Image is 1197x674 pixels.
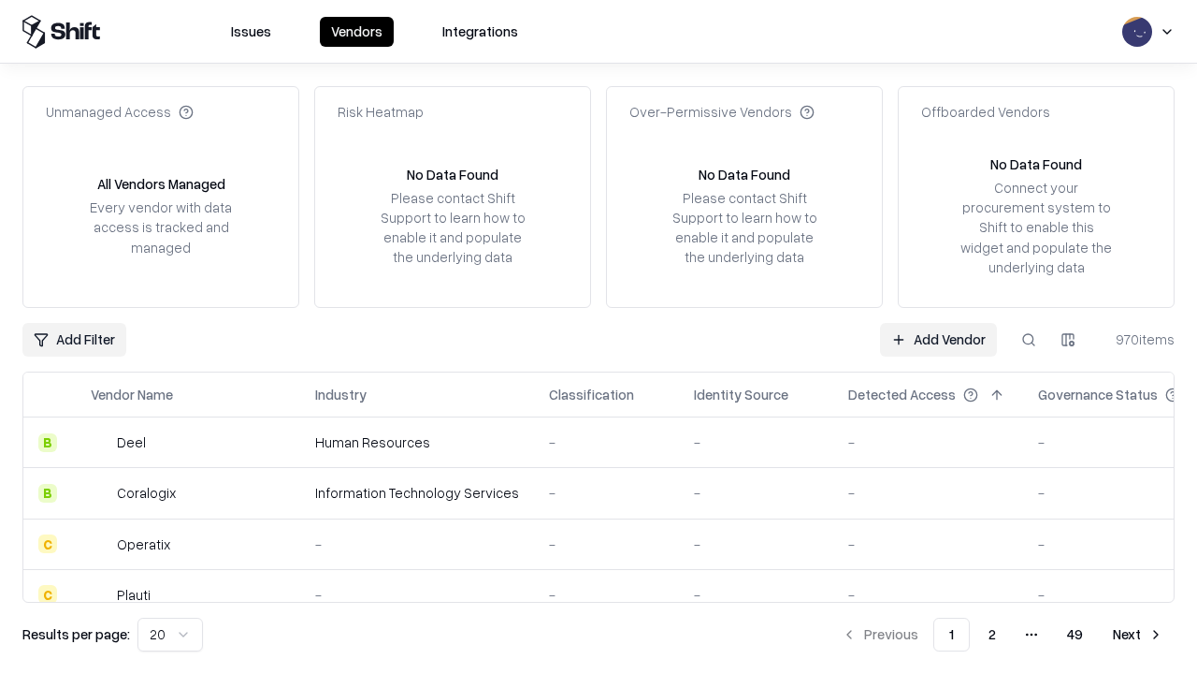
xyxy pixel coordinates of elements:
[315,535,519,554] div: -
[375,188,530,268] div: Please contact Shift Support to learn how to enable it and populate the underlying data
[694,432,818,452] div: -
[91,433,109,452] img: Deel
[38,484,57,503] div: B
[431,17,529,47] button: Integrations
[22,323,126,357] button: Add Filter
[694,585,818,605] div: -
[91,484,109,503] img: Coralogix
[848,432,1008,452] div: -
[694,385,788,404] div: Identity Source
[848,385,956,404] div: Detected Access
[880,323,997,357] a: Add Vendor
[990,154,1082,174] div: No Data Found
[117,585,151,605] div: Plauti
[117,432,146,452] div: Deel
[338,102,424,122] div: Risk Heatmap
[959,178,1114,277] div: Connect your procurement system to Shift to enable this widget and populate the underlying data
[933,618,970,652] button: 1
[315,585,519,605] div: -
[407,165,498,184] div: No Data Found
[1052,618,1098,652] button: 49
[315,483,519,503] div: Information Technology Services
[97,174,225,194] div: All Vendors Managed
[91,585,109,604] img: Plauti
[91,535,109,553] img: Operatix
[549,432,664,452] div: -
[699,165,790,184] div: No Data Found
[46,102,194,122] div: Unmanaged Access
[220,17,282,47] button: Issues
[848,585,1008,605] div: -
[1102,618,1175,652] button: Next
[1100,330,1175,349] div: 970 items
[848,483,1008,503] div: -
[38,585,57,604] div: C
[629,102,815,122] div: Over-Permissive Vendors
[973,618,1011,652] button: 2
[549,385,634,404] div: Classification
[921,102,1050,122] div: Offboarded Vendors
[315,385,367,404] div: Industry
[38,535,57,553] div: C
[667,188,822,268] div: Please contact Shift Support to learn how to enable it and populate the underlying data
[117,535,170,554] div: Operatix
[549,585,664,605] div: -
[694,535,818,554] div: -
[1038,385,1158,404] div: Governance Status
[83,198,238,256] div: Every vendor with data access is tracked and managed
[549,483,664,503] div: -
[22,624,130,644] p: Results per page:
[91,385,173,404] div: Vendor Name
[830,618,1175,652] nav: pagination
[320,17,394,47] button: Vendors
[549,535,664,554] div: -
[38,433,57,452] div: B
[694,483,818,503] div: -
[117,483,176,503] div: Coralogix
[315,432,519,452] div: Human Resources
[848,535,1008,554] div: -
